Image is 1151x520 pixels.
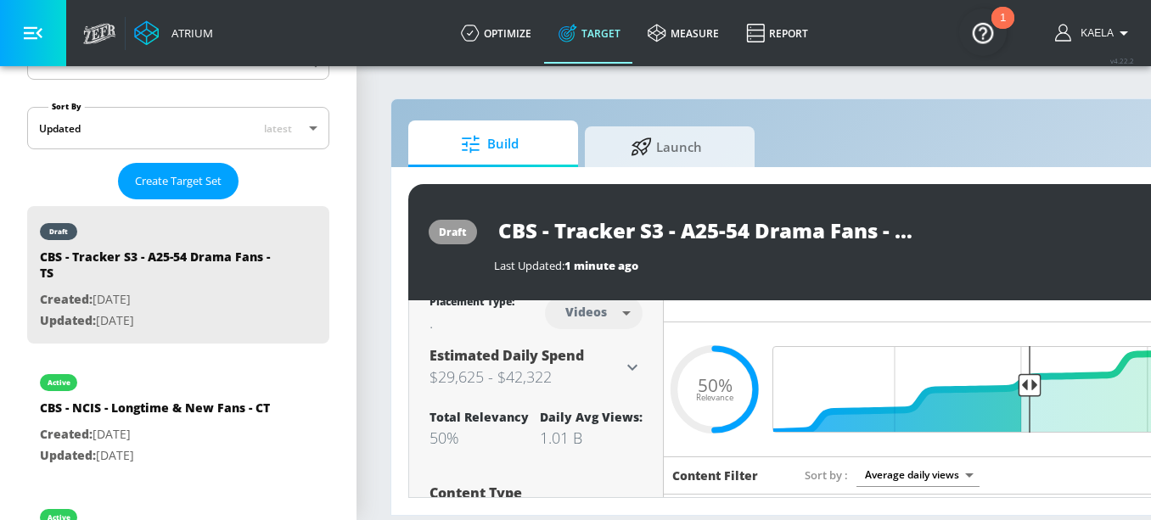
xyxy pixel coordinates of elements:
[1074,27,1114,39] span: login as: kaela.richards@zefr.com
[40,291,93,307] span: Created:
[959,8,1007,56] button: Open Resource Center, 1 new notification
[40,400,270,424] div: CBS - NCIS - Longtime & New Fans - CT
[545,3,634,64] a: Target
[602,126,731,167] span: Launch
[40,289,278,310] p: [DATE]
[425,124,554,165] span: Build
[39,121,81,136] div: Updated
[48,378,70,387] div: active
[40,312,96,328] span: Updated:
[540,428,643,448] div: 1.01 B
[1055,23,1134,43] button: Kaela
[165,25,213,41] div: Atrium
[49,227,68,236] div: draft
[1000,18,1006,40] div: 1
[430,486,643,500] div: Content Type
[696,394,733,402] span: Relevance
[1110,56,1134,65] span: v 4.22.2
[40,447,96,463] span: Updated:
[439,225,467,239] div: draft
[430,409,529,425] div: Total Relevancy
[856,463,980,486] div: Average daily views
[430,346,643,389] div: Estimated Daily Spend$29,625 - $42,322
[672,467,758,484] h6: Content Filter
[430,365,622,389] h3: $29,625 - $42,322
[634,3,733,64] a: measure
[118,163,239,199] button: Create Target Set
[27,206,329,344] div: draftCBS - Tracker S3 - A25-54 Drama Fans - TSCreated:[DATE]Updated:[DATE]
[40,445,270,467] p: [DATE]
[564,258,638,273] span: 1 minute ago
[27,357,329,478] div: activeCBS - NCIS - Longtime & New Fans - CTCreated:[DATE]Updated:[DATE]
[540,409,643,425] div: Daily Avg Views:
[733,3,822,64] a: Report
[430,428,529,448] div: 50%
[430,294,514,312] div: Placement Type:
[447,3,545,64] a: optimize
[134,20,213,46] a: Atrium
[48,101,85,112] label: Sort By
[264,121,292,136] span: latest
[430,346,584,365] span: Estimated Daily Spend
[40,426,93,442] span: Created:
[557,305,615,319] div: Videos
[698,376,733,394] span: 50%
[40,249,278,289] div: CBS - Tracker S3 - A25-54 Drama Fans - TS
[40,424,270,445] p: [DATE]
[135,171,222,191] span: Create Target Set
[805,467,848,483] span: Sort by
[40,310,278,332] p: [DATE]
